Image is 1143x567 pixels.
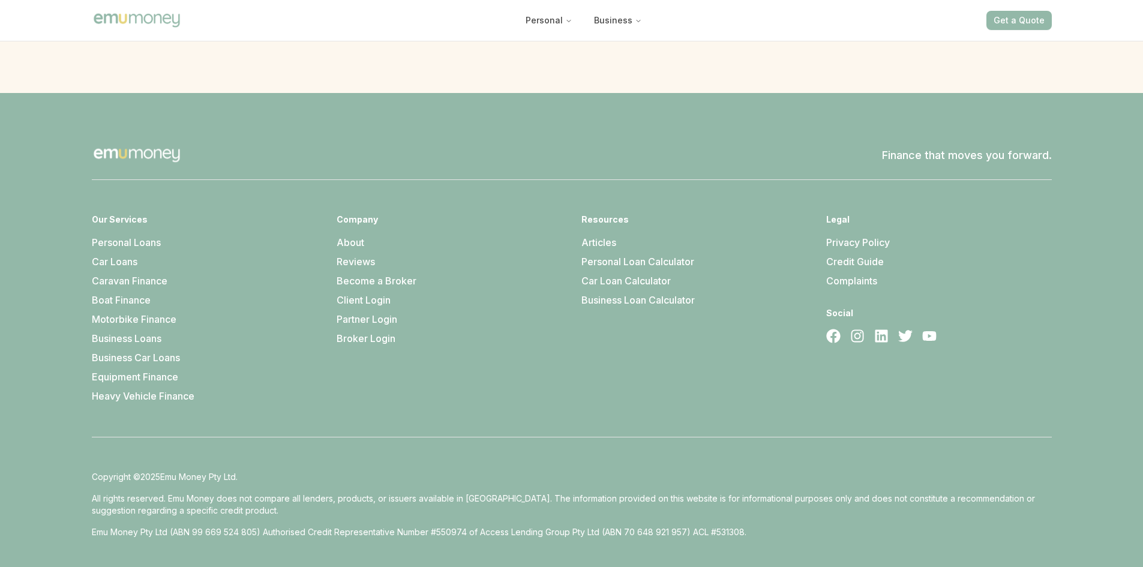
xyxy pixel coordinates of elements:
[92,332,161,344] a: Business Loans
[826,307,1052,319] h3: Social
[826,275,877,287] a: Complaints
[92,256,137,268] a: Car Loans
[337,214,562,226] h3: Company
[337,275,416,287] a: Become a Broker
[986,11,1052,30] button: Get a Quote
[581,294,695,306] a: Business Loan Calculator
[92,214,317,226] h3: Our Services
[337,332,395,344] a: Broker Login
[826,214,1052,226] h3: Legal
[92,352,180,364] a: Business Car Loans
[516,10,582,31] button: Personal
[92,11,182,29] img: Emu Money
[581,275,671,287] a: Car Loan Calculator
[581,256,694,268] a: Personal Loan Calculator
[92,313,176,325] a: Motorbike Finance
[92,275,167,287] a: Caravan Finance
[337,313,397,325] a: Partner Login
[92,236,161,248] a: Personal Loans
[337,256,375,268] a: Reviews
[826,256,884,268] a: Credit Guide
[337,294,391,306] a: Client Login
[92,493,1052,517] p: All rights reserved. Emu Money does not compare all lenders, products, or issuers available in [G...
[92,294,151,306] a: Boat Finance
[92,526,1052,538] p: Emu Money Pty Ltd (ABN 99 669 524 805) Authorised Credit Representative Number #550974 of Access ...
[882,147,1052,164] p: Finance that moves you forward.
[337,236,364,248] a: About
[826,236,890,248] a: Privacy Policy
[92,471,1052,483] p: Copyright © 2025 Emu Money Pty Ltd.
[92,390,194,402] a: Heavy Vehicle Finance
[581,214,807,226] h3: Resources
[581,236,616,248] a: Articles
[584,10,652,31] button: Business
[92,371,178,383] a: Equipment Finance
[92,131,182,179] img: Emu Money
